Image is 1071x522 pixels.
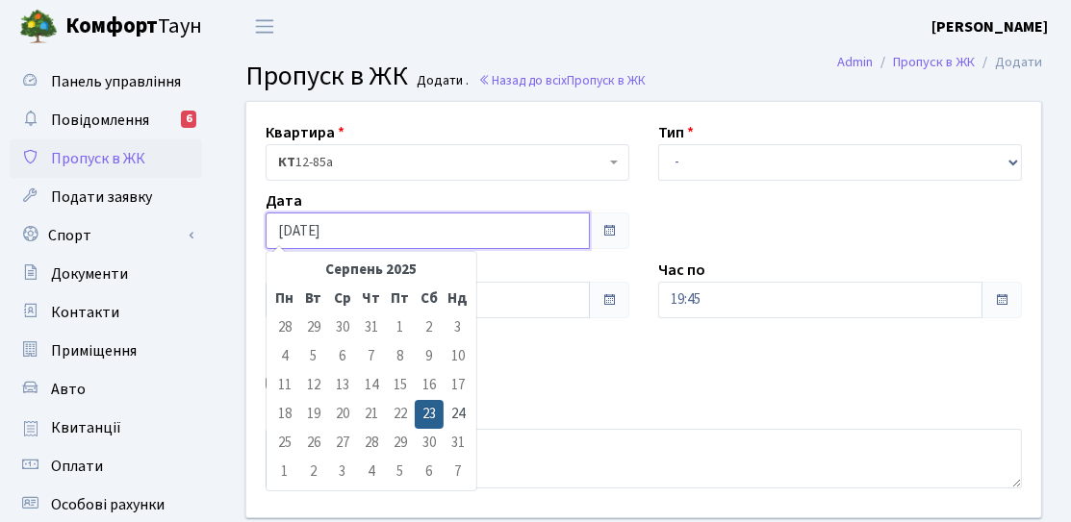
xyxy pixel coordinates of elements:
[10,216,202,255] a: Спорт
[658,121,694,144] label: Тип
[386,429,415,458] td: 29
[65,11,202,43] span: Таун
[51,456,103,477] span: Оплати
[270,342,299,371] td: 4
[444,458,472,486] td: 7
[278,153,295,172] b: КТ
[266,121,344,144] label: Квартира
[270,400,299,429] td: 18
[357,400,386,429] td: 21
[386,342,415,371] td: 8
[299,400,328,429] td: 19
[65,11,158,41] b: Комфорт
[51,340,137,361] span: Приміщення
[10,293,202,332] a: Контакти
[386,371,415,400] td: 15
[357,285,386,313] th: Чт
[245,57,408,95] span: Пропуск в ЖК
[357,313,386,342] td: 31
[444,429,472,458] td: 31
[270,458,299,486] td: 1
[10,62,202,101] a: Панель управління
[51,148,145,169] span: Пропуск в ЖК
[931,16,1048,37] b: [PERSON_NAME]
[386,313,415,342] td: 1
[415,313,444,342] td: 2
[51,263,128,285] span: Документи
[328,313,357,342] td: 30
[931,15,1048,38] a: [PERSON_NAME]
[299,371,328,400] td: 12
[19,8,58,46] img: logo.png
[415,400,444,429] td: 23
[181,111,196,128] div: 6
[299,285,328,313] th: Вт
[51,110,149,131] span: Повідомлення
[893,52,975,72] a: Пропуск в ЖК
[415,342,444,371] td: 9
[837,52,873,72] a: Admin
[444,285,472,313] th: Нд
[266,189,302,212] label: Дата
[10,447,202,485] a: Оплати
[444,371,472,400] td: 17
[357,458,386,486] td: 4
[386,285,415,313] th: Пт
[415,429,444,458] td: 30
[266,144,629,181] span: <b>КТ</b>&nbsp;&nbsp;&nbsp;&nbsp;12-85а
[278,153,605,172] span: <b>КТ</b>&nbsp;&nbsp;&nbsp;&nbsp;12-85а
[10,139,202,178] a: Пропуск в ЖК
[415,285,444,313] th: Сб
[328,342,357,371] td: 6
[10,370,202,409] a: Авто
[299,313,328,342] td: 29
[270,371,299,400] td: 11
[386,400,415,429] td: 22
[975,52,1042,73] li: Додати
[270,429,299,458] td: 25
[299,342,328,371] td: 5
[328,400,357,429] td: 20
[51,186,152,208] span: Подати заявку
[357,342,386,371] td: 7
[51,417,121,438] span: Квитанції
[10,101,202,139] a: Повідомлення6
[415,371,444,400] td: 16
[567,71,646,89] span: Пропуск в ЖК
[299,458,328,486] td: 2
[270,285,299,313] th: Пн
[10,255,202,293] a: Документи
[357,371,386,400] td: 14
[478,71,646,89] a: Назад до всіхПропуск в ЖК
[444,342,472,371] td: 10
[808,42,1071,83] nav: breadcrumb
[241,11,289,42] button: Переключити навігацію
[299,256,444,285] th: Серпень 2025
[414,73,470,89] small: Додати .
[357,429,386,458] td: 28
[51,71,181,92] span: Панель управління
[10,178,202,216] a: Подати заявку
[328,429,357,458] td: 27
[328,458,357,486] td: 3
[51,302,119,323] span: Контакти
[444,400,472,429] td: 24
[328,285,357,313] th: Ср
[10,332,202,370] a: Приміщення
[270,313,299,342] td: 28
[51,379,86,400] span: Авто
[415,458,444,486] td: 6
[658,259,705,282] label: Час по
[328,371,357,400] td: 13
[386,458,415,486] td: 5
[51,494,165,515] span: Особові рахунки
[444,313,472,342] td: 3
[10,409,202,447] a: Квитанції
[299,429,328,458] td: 26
